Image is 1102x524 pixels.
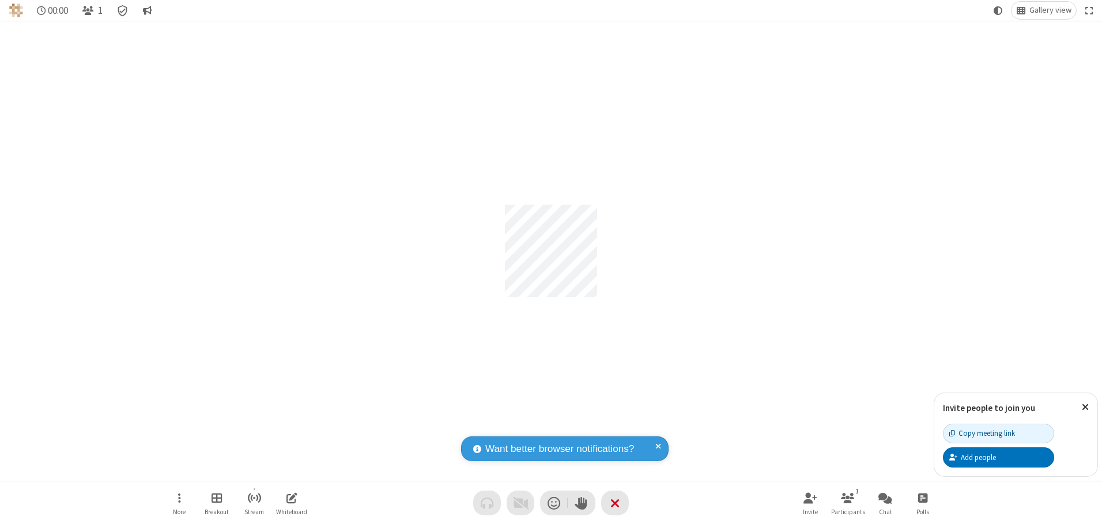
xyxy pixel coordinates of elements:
[949,428,1015,439] div: Copy meeting link
[237,487,271,519] button: Start streaming
[943,424,1054,443] button: Copy meeting link
[199,487,234,519] button: Manage Breakout Rooms
[540,491,568,515] button: Send a reaction
[943,402,1035,413] label: Invite people to join you
[1073,393,1097,421] button: Close popover
[98,5,103,16] span: 1
[905,487,940,519] button: Open poll
[916,508,929,515] span: Polls
[9,3,23,17] img: QA Selenium DO NOT DELETE OR CHANGE
[1029,6,1071,15] span: Gallery view
[48,5,68,16] span: 00:00
[943,447,1054,467] button: Add people
[793,487,828,519] button: Invite participants (Alt+I)
[276,508,307,515] span: Whiteboard
[989,2,1007,19] button: Using system theme
[112,2,134,19] div: Meeting details Encryption enabled
[803,508,818,515] span: Invite
[1081,2,1098,19] button: Fullscreen
[473,491,501,515] button: Audio problem - check your Internet connection or call by phone
[138,2,156,19] button: Conversation
[852,486,862,496] div: 1
[601,491,629,515] button: End or leave meeting
[32,2,73,19] div: Timer
[77,2,107,19] button: Open participant list
[205,508,229,515] span: Breakout
[507,491,534,515] button: Video
[244,508,264,515] span: Stream
[831,508,865,515] span: Participants
[1012,2,1076,19] button: Change layout
[162,487,197,519] button: Open menu
[868,487,903,519] button: Open chat
[879,508,892,515] span: Chat
[173,508,186,515] span: More
[831,487,865,519] button: Open participant list
[485,442,634,457] span: Want better browser notifications?
[568,491,595,515] button: Raise hand
[274,487,309,519] button: Open shared whiteboard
